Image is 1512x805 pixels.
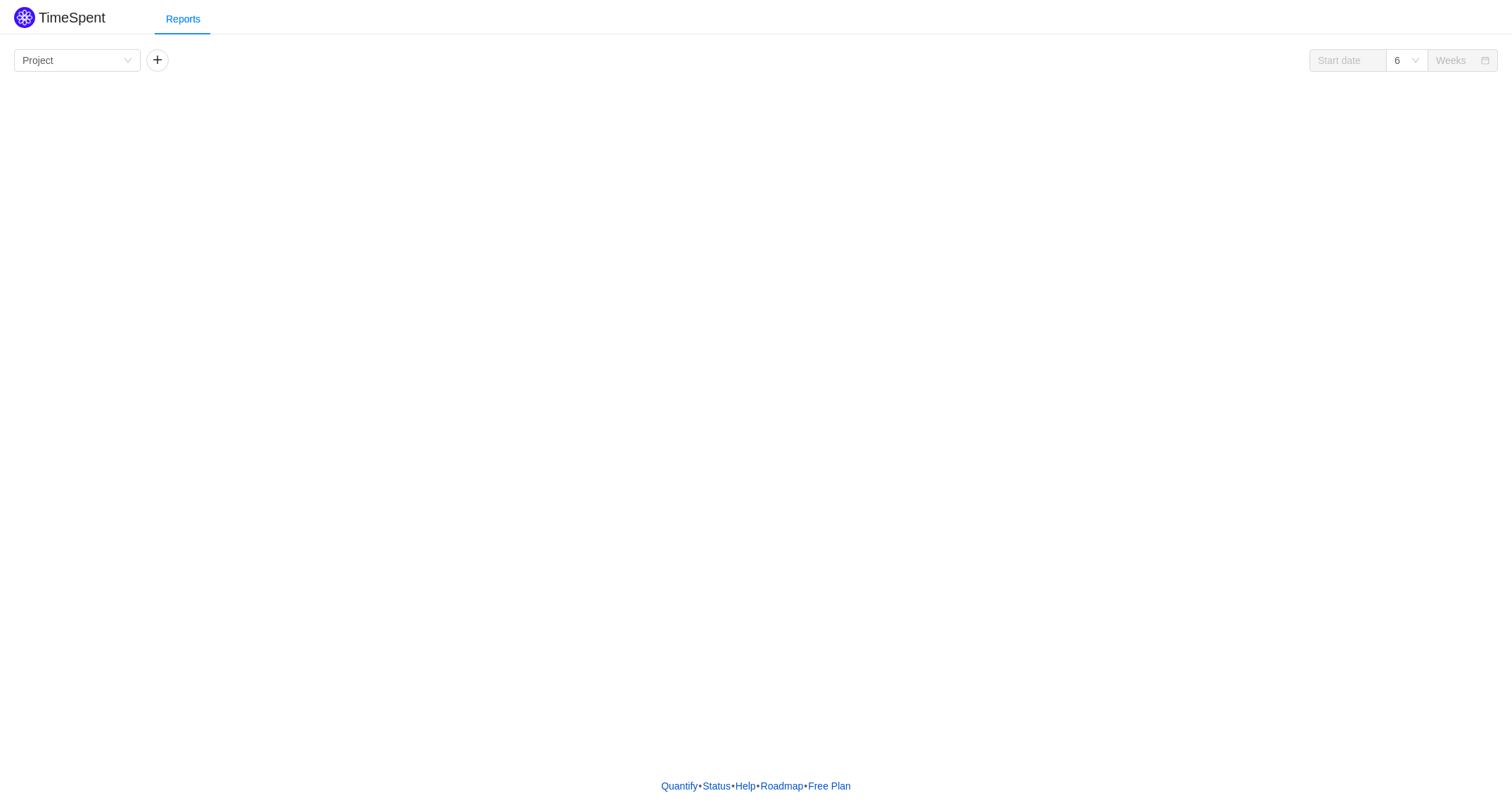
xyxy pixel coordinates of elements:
[146,49,169,72] button: icon: plus
[124,56,132,66] i: icon: down
[14,7,35,28] img: Quantify logo
[804,780,807,792] span: •
[760,775,805,797] a: Roadmap
[698,780,702,792] span: •
[1411,56,1420,66] i: icon: down
[1395,50,1400,71] div: 6
[807,775,852,797] button: Free Plan
[660,775,698,797] a: Quantify
[1436,50,1466,71] div: Weeks
[702,775,731,797] a: Status
[23,50,53,71] div: Project
[731,780,735,792] span: •
[155,4,212,35] div: Reports
[757,780,760,792] span: •
[1481,56,1489,66] i: icon: calendar
[735,775,757,797] a: Help
[39,10,105,25] h2: TimeSpent
[1309,49,1387,72] input: Start date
